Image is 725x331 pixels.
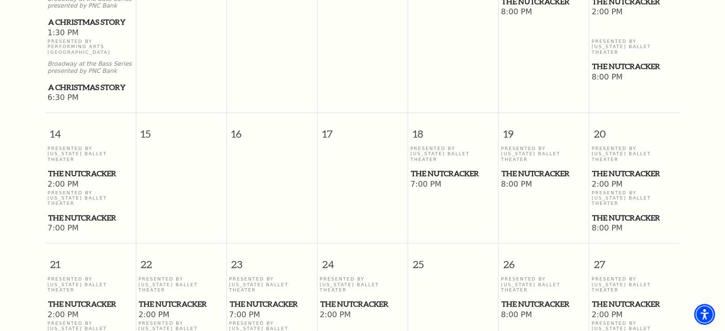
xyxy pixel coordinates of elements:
a: The Nutcracker [592,60,677,72]
a: The Nutcracker [410,168,496,180]
div: Accessibility Menu [694,304,715,325]
span: The Nutcracker [411,168,496,180]
a: The Nutcracker [501,168,587,180]
span: 25 [408,243,498,276]
p: Presented By [US_STATE] Ballet Theater [501,276,587,292]
span: 2:00 PM [592,180,677,190]
a: The Nutcracker [592,212,677,224]
span: 8:00 PM [501,7,587,18]
span: 7:00 PM [410,180,496,190]
a: A Christmas Story [48,16,133,28]
a: The Nutcracker [48,168,133,180]
span: 26 [499,243,589,276]
span: 22 [136,243,226,276]
span: 2:00 PM [48,180,133,190]
span: The Nutcracker [592,298,677,310]
span: 27 [589,243,680,276]
span: 23 [227,243,317,276]
span: 16 [227,113,317,146]
span: 2:00 PM [592,310,677,321]
span: The Nutcracker [501,298,586,310]
span: 24 [317,243,408,276]
span: The Nutcracker [230,298,315,310]
span: 8:00 PM [592,72,677,83]
p: Presented By [US_STATE] Ballet Theater [48,190,133,206]
p: Broadway at the Bass Series presented by PNC Bank [48,60,133,75]
p: Presented By [US_STATE] Ballet Theater [229,276,315,292]
span: 2:00 PM [138,310,224,321]
p: Presented By [US_STATE] Ballet Theater [320,276,406,292]
span: 8:00 PM [592,223,677,234]
p: Presented By [US_STATE] Ballet Theater [592,146,677,162]
span: 8:00 PM [501,180,587,190]
a: The Nutcracker [592,168,677,180]
a: The Nutcracker [320,298,406,310]
span: The Nutcracker [592,60,677,72]
a: The Nutcracker [48,212,133,224]
p: Presented By [US_STATE] Ballet Theater [592,276,677,292]
span: 18 [408,113,498,146]
p: Presented By [US_STATE] Ballet Theater [501,146,587,162]
span: 8:00 PM [501,310,587,321]
span: The Nutcracker [592,168,677,180]
span: 17 [317,113,408,146]
p: Presented By [US_STATE] Ballet Theater [592,39,677,55]
p: Presented By [US_STATE] Ballet Theater [48,276,133,292]
a: The Nutcracker [229,298,315,310]
span: 21 [45,243,136,276]
span: The Nutcracker [592,212,677,224]
span: The Nutcracker [139,298,224,310]
span: 7:00 PM [229,310,315,321]
p: Presented By Performing Arts [GEOGRAPHIC_DATA] [48,39,133,55]
span: 1:30 PM [48,28,133,39]
span: 14 [45,113,136,146]
p: Presented By [US_STATE] Ballet Theater [592,190,677,206]
p: Presented By [US_STATE] Ballet Theater [138,276,224,292]
a: A Christmas Story [48,81,133,93]
span: 15 [136,113,226,146]
span: The Nutcracker [501,168,586,180]
span: 2:00 PM [592,7,677,18]
a: The Nutcracker [48,298,133,310]
a: The Nutcracker [138,298,224,310]
span: 19 [499,113,589,146]
p: Presented By [US_STATE] Ballet Theater [410,146,496,162]
span: 2:00 PM [48,310,133,321]
span: 7:00 PM [48,223,133,234]
p: Presented By [US_STATE] Ballet Theater [48,146,133,162]
span: 2:00 PM [320,310,406,321]
span: 6:30 PM [48,93,133,103]
a: The Nutcracker [592,298,677,310]
span: 20 [589,113,680,146]
a: The Nutcracker [501,298,587,310]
